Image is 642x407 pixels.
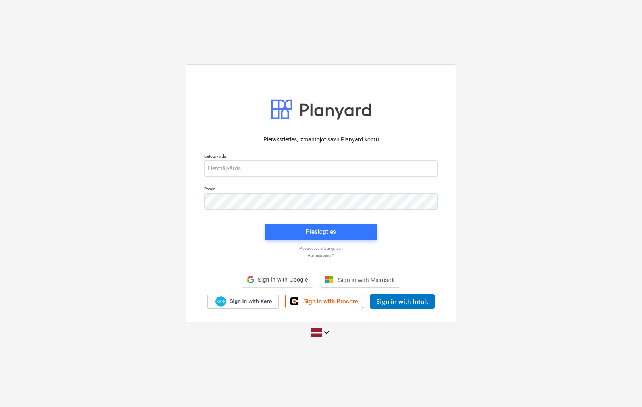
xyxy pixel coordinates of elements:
[265,224,377,240] button: Pieslēgties
[242,272,313,288] div: Sign in with Google
[200,253,442,258] a: Aizmirsi paroli?
[338,276,395,283] span: Sign in with Microsoft
[303,298,358,305] span: Sign in with Procore
[204,154,438,160] p: Lietotājvārds
[204,160,438,177] input: Lietotājvārds
[306,226,336,237] div: Pieslēgties
[204,135,438,144] p: Pierakstieties, izmantojot savu Planyard kontu
[204,186,438,193] p: Parole
[285,295,363,308] a: Sign in with Procore
[322,328,331,337] i: keyboard_arrow_down
[230,298,272,305] span: Sign in with Xero
[325,276,333,284] img: Microsoft logo
[207,295,279,309] a: Sign in with Xero
[257,276,308,283] span: Sign in with Google
[215,296,226,307] img: Xero logo
[200,246,442,251] a: Piesakieties ar burvju saiti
